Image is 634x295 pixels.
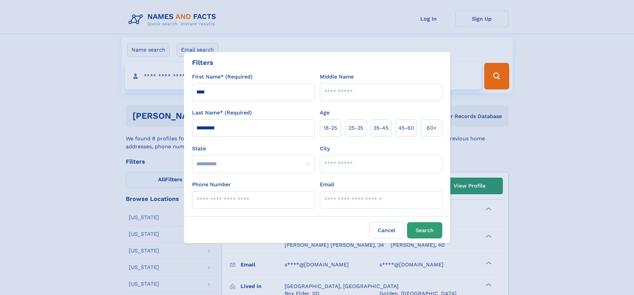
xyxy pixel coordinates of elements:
span: 35‑45 [373,124,388,132]
label: Middle Name [320,73,354,81]
label: State [192,145,315,153]
span: 60+ [427,124,437,132]
label: Email [320,181,334,189]
label: Cancel [369,222,404,238]
label: Age [320,109,329,117]
label: Phone Number [192,181,231,189]
label: City [320,145,330,153]
label: Last Name* (Required) [192,109,252,117]
label: First Name* (Required) [192,73,253,81]
span: 25‑35 [348,124,363,132]
span: 18‑25 [323,124,337,132]
button: Search [407,222,442,238]
div: Filters [192,58,213,68]
span: 45‑60 [398,124,414,132]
